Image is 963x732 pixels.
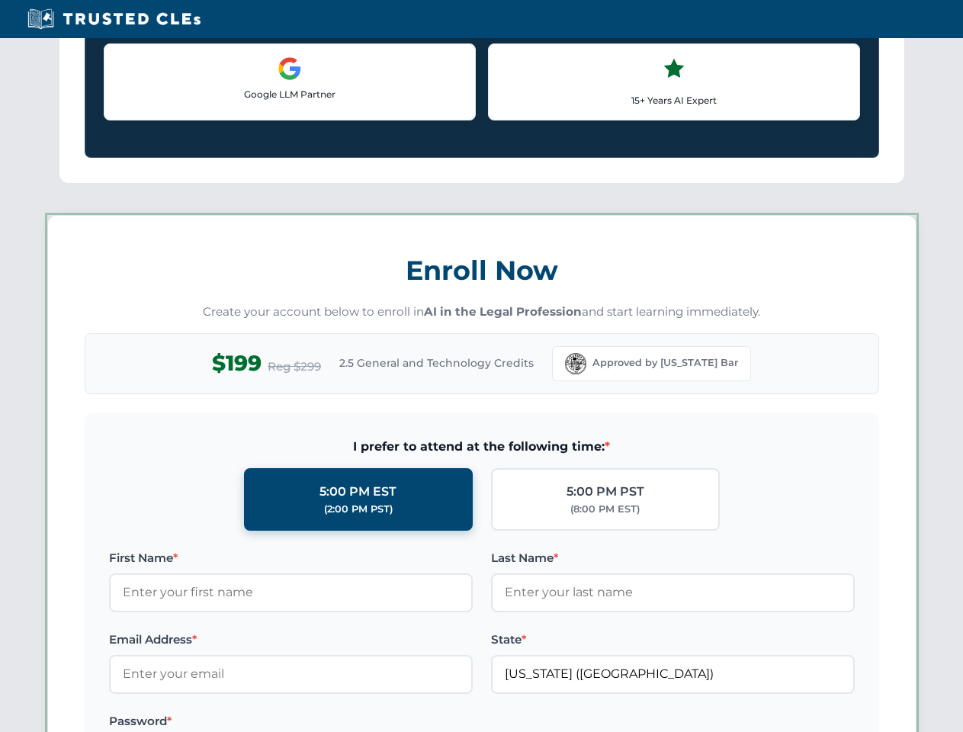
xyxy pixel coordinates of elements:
div: (8:00 PM EST) [570,502,640,517]
div: (2:00 PM PST) [324,502,393,517]
div: 5:00 PM EST [319,482,396,502]
h3: Enroll Now [85,246,879,294]
input: Enter your first name [109,573,473,612]
div: 5:00 PM PST [567,482,644,502]
span: $199 [212,346,262,380]
p: 15+ Years AI Expert [501,93,847,108]
label: Email Address [109,631,473,649]
input: Enter your email [109,655,473,693]
p: Create your account below to enroll in and start learning immediately. [85,303,879,321]
span: I prefer to attend at the following time: [109,437,855,457]
input: Enter your last name [491,573,855,612]
label: First Name [109,549,473,567]
label: Password [109,712,473,730]
img: Google [278,56,302,81]
label: State [491,631,855,649]
span: Reg $299 [268,358,321,376]
img: Florida Bar [565,353,586,374]
label: Last Name [491,549,855,567]
strong: AI in the Legal Profession [424,304,582,319]
span: Approved by [US_STATE] Bar [592,355,738,371]
p: Google LLM Partner [117,87,463,101]
input: Florida (FL) [491,655,855,693]
span: 2.5 General and Technology Credits [339,355,534,371]
img: Trusted CLEs [23,8,205,30]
